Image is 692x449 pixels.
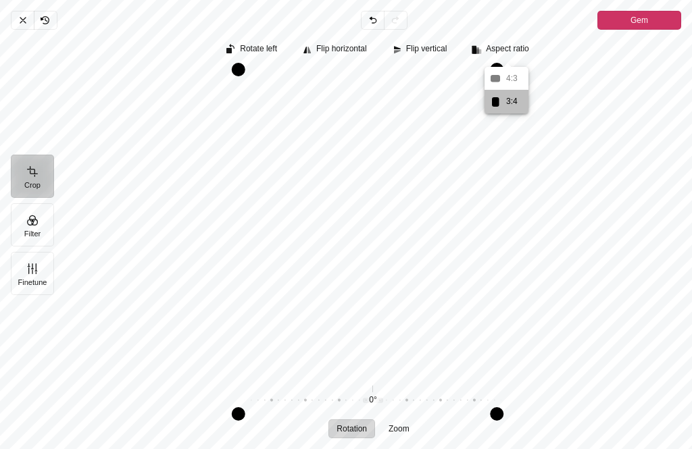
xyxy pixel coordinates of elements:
[406,45,447,53] span: Flip vertical
[337,425,367,433] span: Rotation
[239,63,497,76] div: Drag top
[316,45,367,53] span: Flip horizontal
[11,252,54,295] button: Finetune
[11,203,54,246] button: Filter
[503,95,520,109] span: 3:4
[486,45,528,53] span: Aspect ratio
[240,45,277,53] span: Rotate left
[220,41,285,59] button: Rotate left
[296,41,375,59] button: Flip horizontal
[631,12,648,28] span: Gem
[466,41,537,59] button: Aspect ratio
[503,72,520,86] span: 4:3
[389,425,410,433] span: Zoom
[490,70,503,414] div: Drag right
[65,30,692,449] div: Crop
[11,155,54,198] button: Crop
[597,11,681,30] button: Gem
[386,41,455,59] button: Flip vertical
[232,70,245,414] div: Drag left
